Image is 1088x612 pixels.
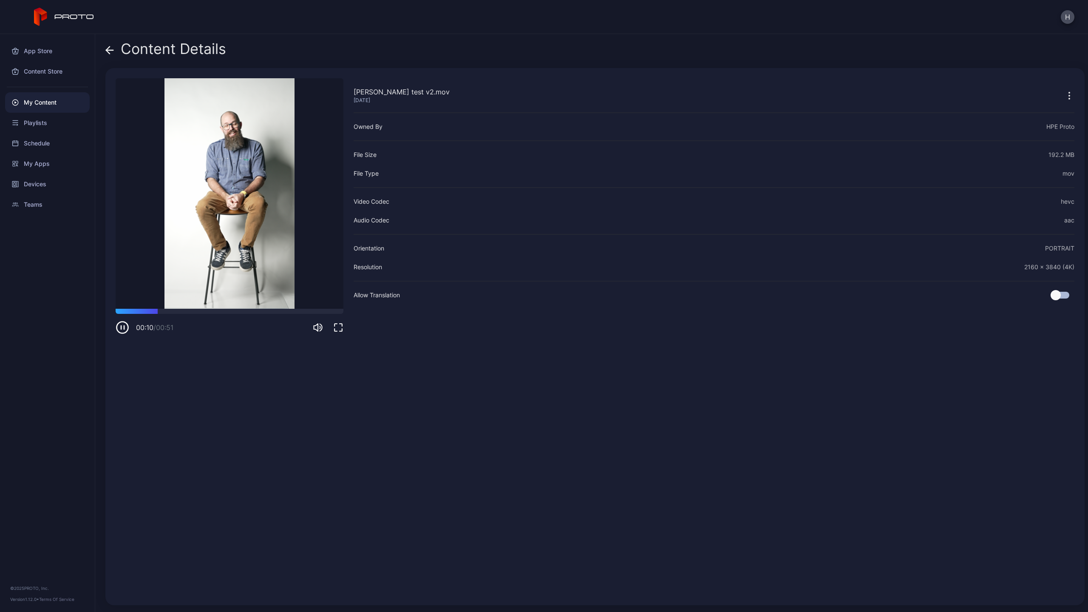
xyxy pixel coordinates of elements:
[105,41,226,61] div: Content Details
[5,154,90,174] a: My Apps
[116,78,343,309] video: Sorry, your browser doesn‘t support embedded videos
[5,194,90,215] a: Teams
[1062,168,1074,179] div: mov
[1048,150,1074,160] div: 192.2 MB
[354,150,377,160] div: File Size
[354,196,389,207] div: Video Codec
[354,243,384,253] div: Orientation
[1061,196,1074,207] div: hevc
[1061,10,1074,24] button: H
[136,322,173,333] div: 00:10
[354,215,389,225] div: Audio Codec
[10,597,39,602] span: Version 1.12.0 •
[5,113,90,133] a: Playlists
[5,41,90,61] a: App Store
[354,290,400,300] div: Allow Translation
[354,97,450,104] div: [DATE]
[153,323,173,332] span: / 00:51
[1046,122,1074,132] div: HPE Proto
[5,92,90,113] a: My Content
[354,122,382,132] div: Owned By
[1024,262,1074,272] div: 2160 x 3840 (4K)
[354,87,450,97] div: [PERSON_NAME] test v2.mov
[5,133,90,154] a: Schedule
[354,168,379,179] div: File Type
[5,61,90,82] a: Content Store
[1045,243,1074,253] div: PORTRAIT
[5,174,90,194] a: Devices
[10,585,85,592] div: © 2025 PROTO, Inc.
[354,262,382,272] div: Resolution
[39,597,74,602] a: Terms Of Service
[1064,215,1074,225] div: aac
